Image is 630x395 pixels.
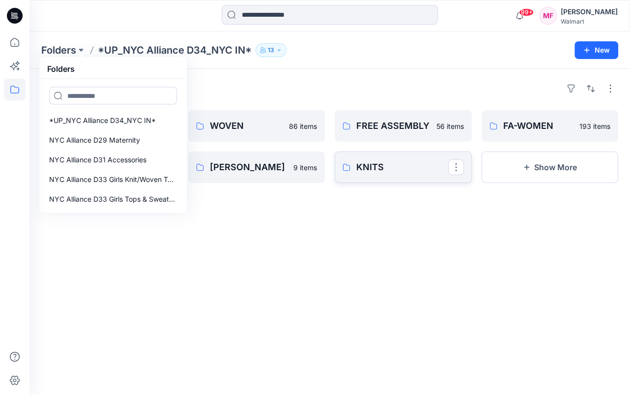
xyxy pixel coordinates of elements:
a: *UP_NYC Alliance D34_NYC IN* [43,111,183,130]
span: 99+ [519,8,534,16]
p: WOVEN [210,119,284,133]
p: FREE ASSEMBLY [356,119,430,133]
div: MF [539,7,557,25]
div: Walmart [561,18,618,25]
a: NYC Alliance D29 Maternity [43,130,183,150]
p: 193 items [579,121,610,131]
p: 13 [268,45,274,56]
p: 56 items [436,121,464,131]
button: 13 [256,43,286,57]
div: [PERSON_NAME] [561,6,618,18]
a: FA-WOMEN193 items [482,110,619,142]
a: NYC Alliance D33 Girls Knit/Woven Tops [43,170,183,189]
a: [PERSON_NAME]9 items [188,152,325,183]
p: *UP_NYC Alliance D34_NYC IN* [98,43,252,57]
button: New [574,41,618,59]
p: KNITS [356,160,448,174]
a: NYC Alliance D33 Girls Tops & Sweaters [43,189,183,209]
p: 9 items [293,162,317,173]
button: Show More [482,152,619,183]
p: NYC Alliance D31 Accessories [49,154,146,166]
a: WOVEN86 items [188,110,325,142]
p: NYC Alliance D29 Maternity [49,134,140,146]
a: KNITS [335,152,472,183]
p: [PERSON_NAME] [210,160,288,174]
a: Folders [41,43,76,57]
h5: Folders [41,59,81,79]
p: 86 items [289,121,317,131]
p: NYC Alliance D33 Girls Knit/Woven Tops [49,174,177,185]
p: NYC Alliance D33 Girls Tops & Sweaters [49,193,177,205]
p: *UP_NYC Alliance D34_NYC IN* [49,115,156,126]
p: FA-WOMEN [503,119,574,133]
a: NYC Alliance D31 Accessories [43,150,183,170]
a: FREE ASSEMBLY56 items [335,110,472,142]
